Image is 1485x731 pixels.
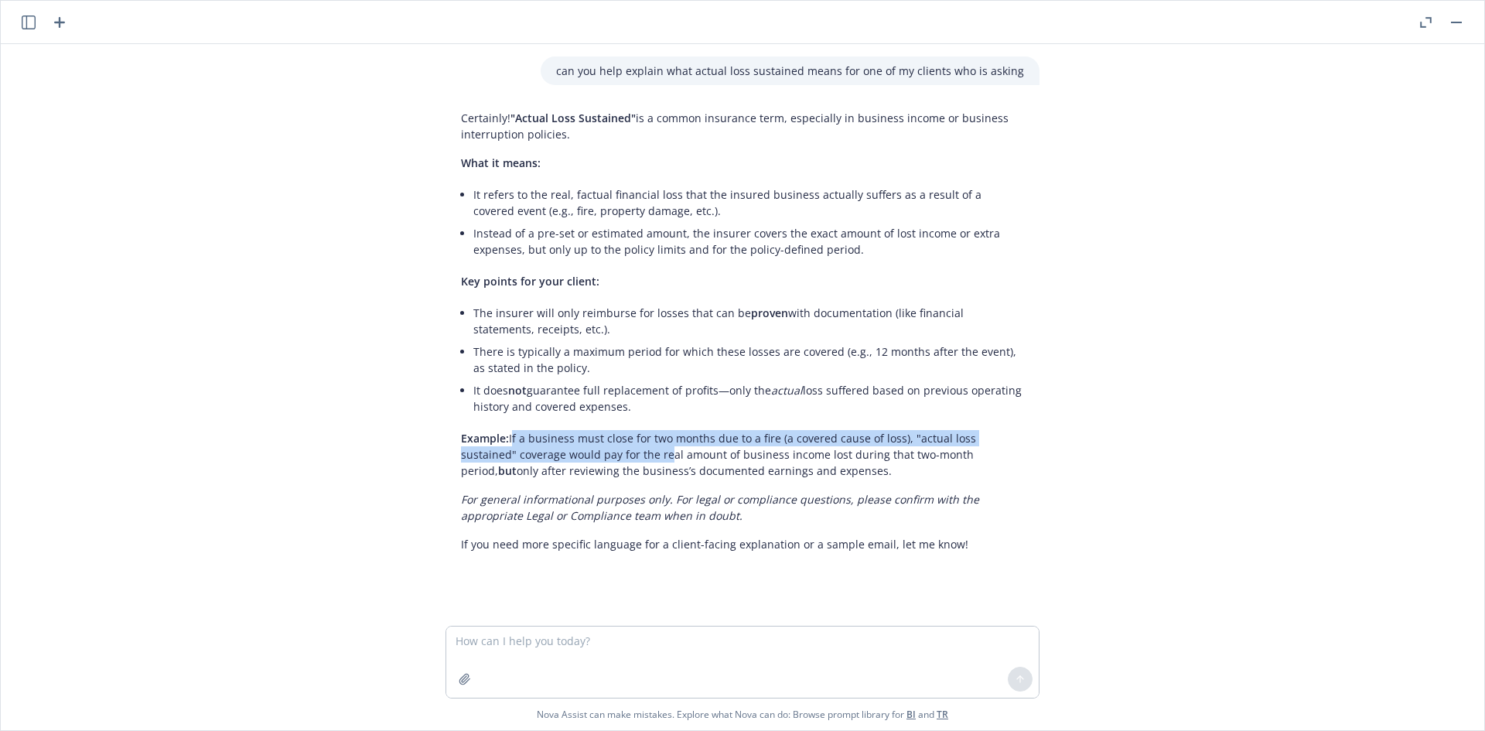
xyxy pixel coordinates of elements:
[473,183,1024,222] li: It refers to the real, factual financial loss that the insured business actually suffers as a res...
[461,274,599,289] span: Key points for your client:
[556,63,1024,79] p: can you help explain what actual loss sustained means for one of my clients who is asking
[937,708,948,721] a: TR
[473,302,1024,340] li: The insurer will only reimburse for losses that can be with documentation (like financial stateme...
[461,110,1024,142] p: Certainly! is a common insurance term, especially in business income or business interruption pol...
[498,463,517,478] span: but
[473,222,1024,261] li: Instead of a pre-set or estimated amount, the insurer covers the exact amount of lost income or e...
[7,699,1478,730] span: Nova Assist can make mistakes. Explore what Nova can do: Browse prompt library for and
[473,340,1024,379] li: There is typically a maximum period for which these losses are covered (e.g., 12 months after the...
[461,155,541,170] span: What it means:
[751,306,788,320] span: proven
[510,111,636,125] span: "Actual Loss Sustained"
[508,383,527,398] span: not
[461,431,509,446] span: Example:
[461,536,1024,552] p: If you need more specific language for a client-facing explanation or a sample email, let me know!
[906,708,916,721] a: BI
[771,383,803,398] em: actual
[461,430,1024,479] p: If a business must close for two months due to a fire (a covered cause of loss), "actual loss sus...
[461,492,979,523] em: For general informational purposes only. For legal or compliance questions, please confirm with t...
[473,379,1024,418] li: It does guarantee full replacement of profits—only the loss suffered based on previous operating ...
